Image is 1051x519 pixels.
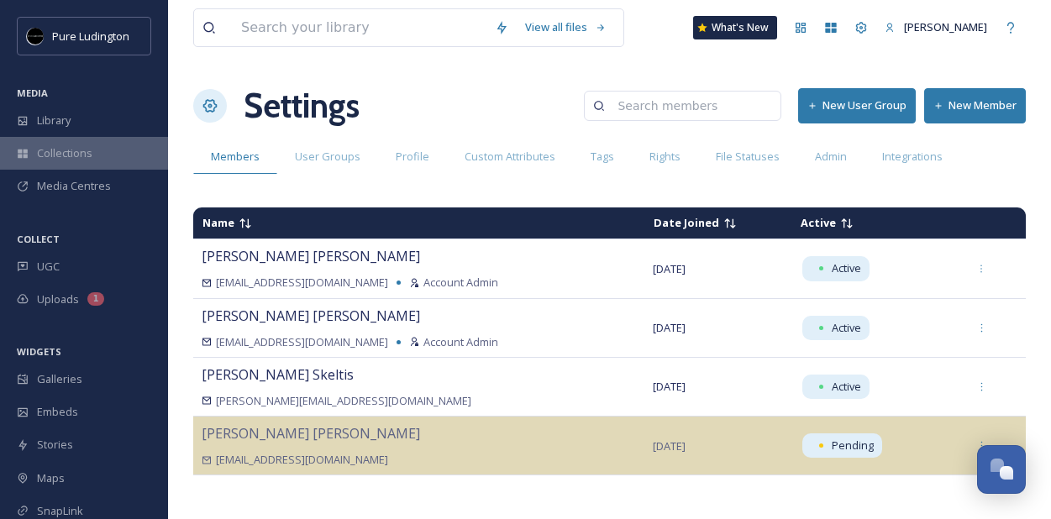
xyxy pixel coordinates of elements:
span: [PERSON_NAME] [904,19,987,34]
span: Profile [396,149,429,165]
span: Active [832,379,861,395]
a: What's New [693,16,777,39]
span: [EMAIL_ADDRESS][DOMAIN_NAME] [216,452,388,468]
td: Sort descending [792,208,958,238]
span: File Statuses [716,149,780,165]
span: Name [202,215,234,230]
span: Galleries [37,371,82,387]
button: New Member [924,88,1026,123]
span: Uploads [37,291,79,307]
span: Embeds [37,404,78,420]
span: Admin [815,149,847,165]
span: Rights [649,149,681,165]
span: Account Admin [423,334,498,350]
a: [PERSON_NAME] [876,11,996,44]
span: Members [211,149,260,165]
span: UGC [37,259,60,275]
input: Search your library [233,9,486,46]
span: [DATE] [653,438,686,453]
span: Media Centres [37,178,111,194]
span: [DATE] [653,379,686,394]
button: Open Chat [977,445,1026,494]
span: [EMAIL_ADDRESS][DOMAIN_NAME] [216,334,388,350]
span: Library [37,113,71,128]
span: [PERSON_NAME] [PERSON_NAME] [202,424,420,443]
span: MEDIA [17,86,48,99]
span: SnapLink [37,503,83,519]
span: [DATE] [653,261,686,276]
span: Active [801,215,836,230]
span: Collections [37,145,92,161]
span: Date Joined [654,215,719,230]
span: Stories [37,437,73,453]
td: Sort descending [959,217,1025,230]
span: Account Admin [423,275,498,291]
img: pureludingtonF-2.png [27,28,44,45]
span: [DATE] [653,320,686,335]
span: User Groups [295,149,360,165]
span: Pure Ludington [52,29,129,44]
span: WIDGETS [17,345,61,358]
span: [PERSON_NAME] Skeltis [202,365,354,384]
a: View all files [517,11,615,44]
td: Sort ascending [645,208,790,238]
span: Integrations [882,149,943,165]
span: [PERSON_NAME] [PERSON_NAME] [202,247,420,265]
span: Tags [591,149,614,165]
td: Sort descending [194,208,644,238]
span: [PERSON_NAME] [PERSON_NAME] [202,307,420,325]
span: Custom Attributes [465,149,555,165]
button: New User Group [798,88,916,123]
span: COLLECT [17,233,60,245]
span: [EMAIL_ADDRESS][DOMAIN_NAME] [216,275,388,291]
span: Maps [37,470,65,486]
span: [PERSON_NAME][EMAIL_ADDRESS][DOMAIN_NAME] [216,393,471,409]
span: Active [832,260,861,276]
span: Active [832,320,861,336]
input: Search members [609,89,772,123]
h1: Settings [244,81,360,131]
span: Pending [832,438,874,453]
div: 1 [87,292,104,306]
